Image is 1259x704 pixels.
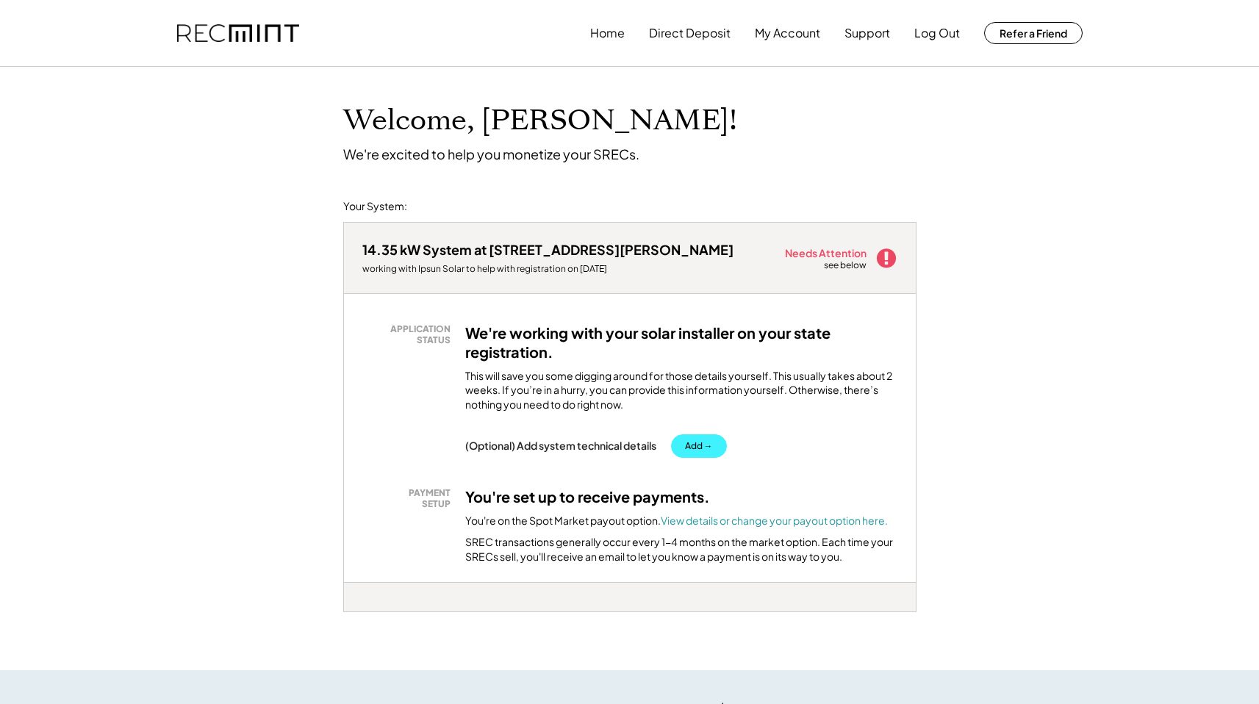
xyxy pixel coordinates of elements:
[661,514,888,527] a: View details or change your payout option here.
[465,487,710,506] h3: You're set up to receive payments.
[844,18,890,48] button: Support
[343,146,639,162] div: We're excited to help you monetize your SRECs.
[370,487,451,510] div: PAYMENT SETUP
[755,18,820,48] button: My Account
[785,248,868,258] div: Needs Attention
[465,535,897,564] div: SREC transactions generally occur every 1-4 months on the market option. Each time your SRECs sel...
[671,434,727,458] button: Add →
[343,612,398,618] div: xw03z4ym - VA Distributed
[177,24,299,43] img: recmint-logotype%403x.png
[465,439,656,452] div: (Optional) Add system technical details
[465,514,888,528] div: You're on the Spot Market payout option.
[649,18,731,48] button: Direct Deposit
[824,259,868,272] div: see below
[465,369,897,412] div: This will save you some digging around for those details yourself. This usually takes about 2 wee...
[914,18,960,48] button: Log Out
[370,323,451,346] div: APPLICATION STATUS
[343,199,407,214] div: Your System:
[984,22,1083,44] button: Refer a Friend
[362,241,733,258] div: 14.35 kW System at [STREET_ADDRESS][PERSON_NAME]
[465,323,897,362] h3: We're working with your solar installer on your state registration.
[590,18,625,48] button: Home
[343,104,737,138] h1: Welcome, [PERSON_NAME]!
[362,263,733,275] div: working with Ipsun Solar to help with registration on [DATE]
